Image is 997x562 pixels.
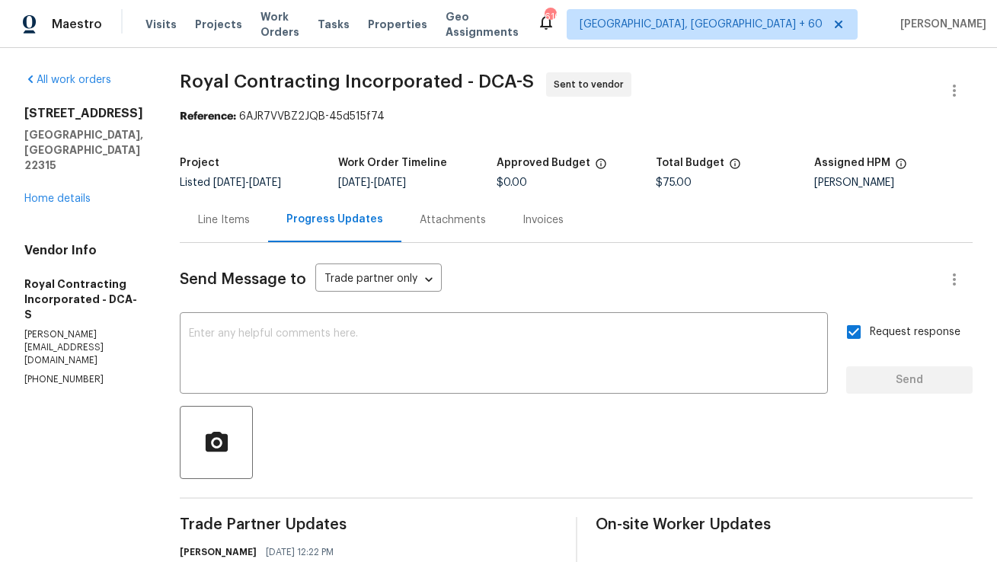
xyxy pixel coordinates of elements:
[497,177,527,188] span: $0.00
[374,177,406,188] span: [DATE]
[266,544,334,560] span: [DATE] 12:22 PM
[368,17,427,32] span: Properties
[895,158,907,177] span: The hpm assigned to this work order.
[595,158,607,177] span: The total cost of line items that have been approved by both Opendoor and the Trade Partner. This...
[338,177,406,188] span: -
[656,177,692,188] span: $75.00
[180,544,257,560] h6: [PERSON_NAME]
[180,177,281,188] span: Listed
[24,243,143,258] h4: Vendor Info
[24,193,91,204] a: Home details
[195,17,242,32] span: Projects
[420,212,486,228] div: Attachments
[198,212,250,228] div: Line Items
[180,111,236,122] b: Reference:
[249,177,281,188] span: [DATE]
[24,276,143,322] h5: Royal Contracting Incorporated - DCA-S
[338,158,447,168] h5: Work Order Timeline
[24,106,143,121] h2: [STREET_ADDRESS]
[315,267,442,292] div: Trade partner only
[180,158,219,168] h5: Project
[180,517,558,532] span: Trade Partner Updates
[814,158,890,168] h5: Assigned HPM
[24,75,111,85] a: All work orders
[656,158,724,168] h5: Total Budget
[52,17,102,32] span: Maestro
[286,212,383,227] div: Progress Updates
[318,19,350,30] span: Tasks
[24,373,143,386] p: [PHONE_NUMBER]
[580,17,823,32] span: [GEOGRAPHIC_DATA], [GEOGRAPHIC_DATA] + 60
[446,9,519,40] span: Geo Assignments
[497,158,590,168] h5: Approved Budget
[338,177,370,188] span: [DATE]
[24,127,143,173] h5: [GEOGRAPHIC_DATA], [GEOGRAPHIC_DATA] 22315
[554,77,630,92] span: Sent to vendor
[180,72,534,91] span: Royal Contracting Incorporated - DCA-S
[894,17,986,32] span: [PERSON_NAME]
[729,158,741,177] span: The total cost of line items that have been proposed by Opendoor. This sum includes line items th...
[814,177,973,188] div: [PERSON_NAME]
[870,324,960,340] span: Request response
[145,17,177,32] span: Visits
[180,109,973,124] div: 6AJR7VVBZ2JQB-45d515f74
[213,177,281,188] span: -
[260,9,299,40] span: Work Orders
[545,9,555,24] div: 616
[213,177,245,188] span: [DATE]
[24,328,143,367] p: [PERSON_NAME][EMAIL_ADDRESS][DOMAIN_NAME]
[596,517,973,532] span: On-site Worker Updates
[180,272,306,287] span: Send Message to
[522,212,564,228] div: Invoices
